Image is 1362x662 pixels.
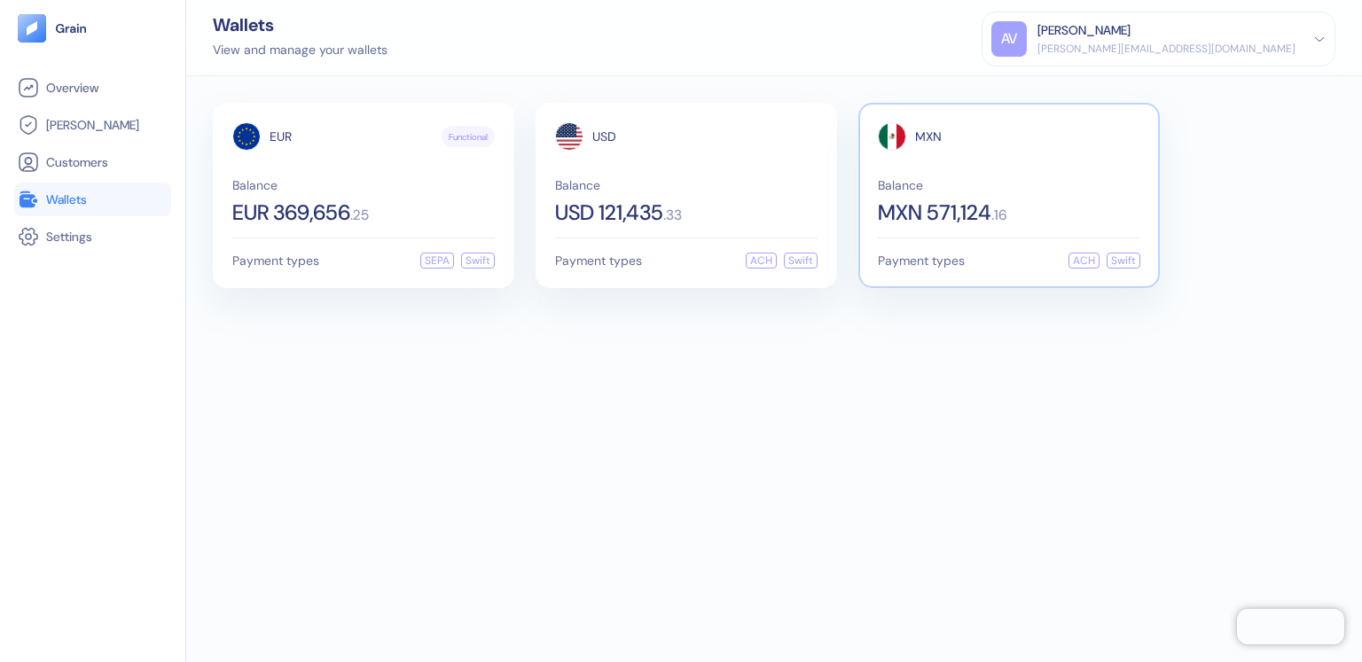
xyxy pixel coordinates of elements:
[555,254,642,267] span: Payment types
[18,14,46,43] img: logo-tablet-V2.svg
[1037,41,1295,57] div: [PERSON_NAME][EMAIL_ADDRESS][DOMAIN_NAME]
[915,130,942,143] span: MXN
[991,21,1027,57] div: AV
[1068,253,1100,269] div: ACH
[449,130,488,144] span: Functional
[46,153,108,171] span: Customers
[232,202,350,223] span: EUR 369,656
[350,208,369,222] span: . 25
[18,114,168,136] a: [PERSON_NAME]
[46,116,139,134] span: [PERSON_NAME]
[746,253,777,269] div: ACH
[878,179,1140,191] span: Balance
[270,130,292,143] span: EUR
[555,202,663,223] span: USD 121,435
[18,77,168,98] a: Overview
[46,228,92,245] span: Settings
[1037,21,1131,40] div: [PERSON_NAME]
[213,16,387,34] div: Wallets
[592,130,616,143] span: USD
[461,253,495,269] div: Swift
[232,254,319,267] span: Payment types
[18,226,168,247] a: Settings
[213,41,387,59] div: View and manage your wallets
[663,208,682,222] span: . 33
[18,152,168,173] a: Customers
[46,191,87,208] span: Wallets
[420,253,454,269] div: SEPA
[991,208,1006,222] span: . 16
[46,79,98,97] span: Overview
[1237,609,1344,644] iframe: Chatra live chat
[55,22,88,35] img: logo
[1107,253,1140,269] div: Swift
[18,189,168,210] a: Wallets
[878,254,965,267] span: Payment types
[555,179,818,191] span: Balance
[878,202,991,223] span: MXN 571,124
[232,179,495,191] span: Balance
[784,253,818,269] div: Swift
